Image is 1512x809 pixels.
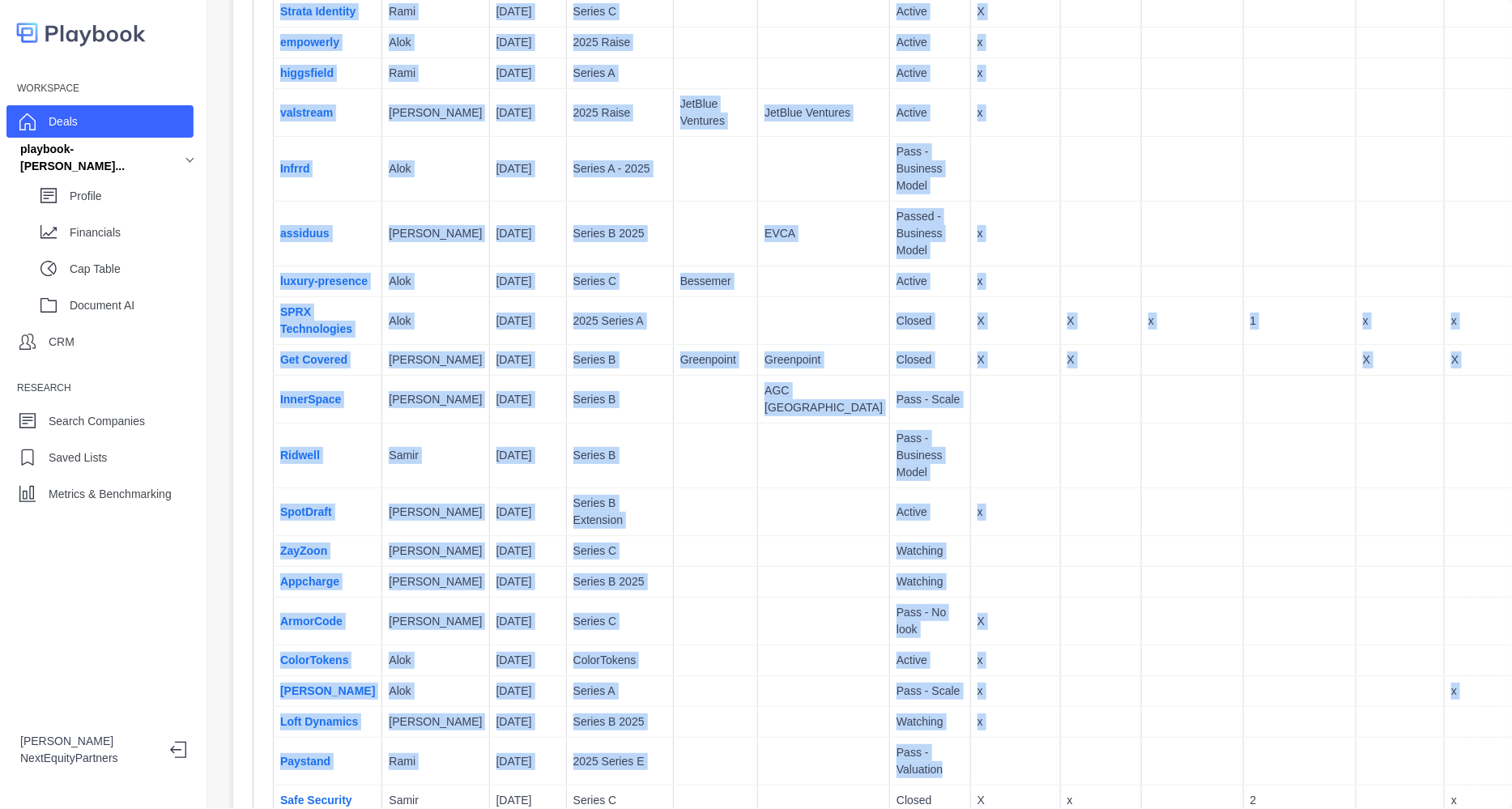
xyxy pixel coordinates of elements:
p: [DATE] [496,447,560,464]
p: Rami [389,753,482,770]
a: Loft Dynamics [280,715,358,728]
p: Alok [389,652,482,669]
a: SPRX Technologies [280,305,352,335]
p: [DATE] [496,504,560,521]
p: Search Companies [49,413,145,430]
p: x [1148,313,1236,330]
p: Watching [897,573,964,590]
p: x [977,65,1054,82]
a: luxury-presence [280,275,368,287]
a: assiduus [280,227,330,240]
p: Alok [389,313,482,330]
p: JetBlue Ventures [765,104,883,121]
p: [DATE] [496,3,560,20]
p: Samir [389,792,482,809]
p: Alok [389,160,482,177]
p: x [1363,313,1437,330]
p: [PERSON_NAME] [389,225,482,242]
a: Infrrd [280,162,310,175]
p: [PERSON_NAME] [389,504,482,521]
p: Alok [389,34,482,51]
p: Pass - Scale [897,391,964,408]
p: Pass - Business Model [897,143,964,194]
p: [DATE] [496,543,560,560]
a: InnerSpace [280,393,341,406]
p: Series C [573,792,667,809]
p: [DATE] [496,104,560,121]
p: 2025 Series A [573,313,667,330]
p: X [1363,351,1437,368]
p: [PERSON_NAME] [389,543,482,560]
p: Series B [573,391,667,408]
p: [DATE] [496,753,560,770]
a: valstream [280,106,333,119]
p: [PERSON_NAME] [389,351,482,368]
p: Closed [897,792,964,809]
p: Financials [70,224,194,241]
p: [DATE] [496,713,560,730]
p: [DATE] [496,351,560,368]
p: Series B [573,351,667,368]
a: [PERSON_NAME] [280,684,375,697]
p: Greenpoint [765,351,883,368]
a: Appcharge [280,575,339,588]
p: Series C [573,613,667,630]
a: SpotDraft [280,505,332,518]
p: [DATE] [496,391,560,408]
a: empowerly [280,36,339,49]
p: [DATE] [496,65,560,82]
a: ZayZoon [280,544,327,557]
p: X [1067,351,1135,368]
p: [DATE] [496,792,560,809]
p: Series A [573,683,667,700]
p: x [977,652,1054,669]
p: [DATE] [496,573,560,590]
p: [DATE] [496,160,560,177]
p: Closed [897,313,964,330]
p: Pass - No look [897,604,964,638]
p: [DATE] [496,34,560,51]
p: Series B 2025 [573,573,667,590]
p: Series C [573,3,667,20]
p: 1 [1250,313,1349,330]
p: Series B [573,447,667,464]
p: [DATE] [496,652,560,669]
p: 2025 Series E [573,753,667,770]
p: x [977,504,1054,521]
p: EVCA [765,225,883,242]
p: AGC [GEOGRAPHIC_DATA] [765,382,883,416]
p: Series C [573,273,667,290]
p: Active [897,3,964,20]
p: [DATE] [496,225,560,242]
p: Deals [49,113,78,130]
p: [DATE] [496,613,560,630]
p: [PERSON_NAME] [20,733,157,750]
p: Alok [389,683,482,700]
p: X [977,313,1054,330]
p: Passed - Business Model [897,208,964,259]
p: Alok [389,273,482,290]
p: 2 [1250,792,1349,809]
p: JetBlue Ventures [680,96,751,130]
p: Profile [70,188,194,205]
p: x [977,225,1054,242]
p: Saved Lists [49,449,107,466]
a: Paystand [280,755,330,768]
p: Document AI [70,297,194,314]
div: playbook-[PERSON_NAME]... [20,141,178,175]
p: Pass - Scale [897,683,964,700]
p: x [977,713,1054,730]
a: Safe Security [280,794,352,807]
p: Pass - Valuation [897,744,964,778]
p: Closed [897,351,964,368]
p: Greenpoint [680,351,751,368]
p: Samir [389,447,482,464]
p: X [977,351,1054,368]
p: [PERSON_NAME] [389,713,482,730]
p: Active [897,34,964,51]
a: Get Covered [280,353,347,366]
p: x [977,273,1054,290]
p: x [977,104,1054,121]
p: [DATE] [496,313,560,330]
p: Rami [389,65,482,82]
